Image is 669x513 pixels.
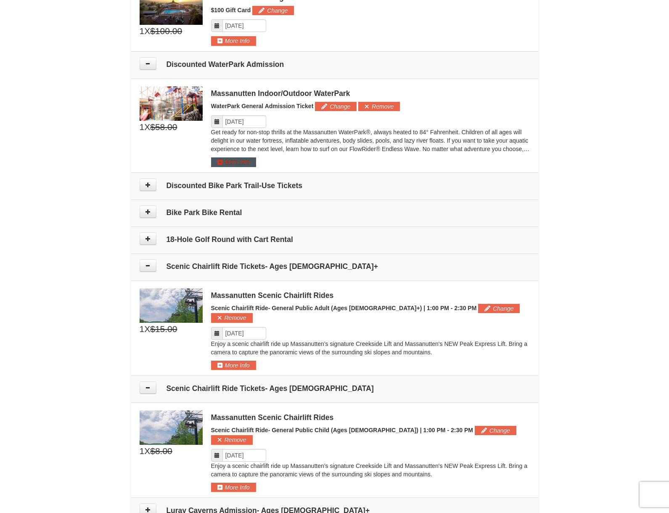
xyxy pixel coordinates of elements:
[211,340,530,356] p: Enjoy a scenic chairlift ride up Massanutten’s signature Creekside Lift and Massanutten's NEW Pea...
[140,288,203,323] img: 24896431-9-664d1467.jpg
[211,462,530,478] p: Enjoy a scenic chairlift ride up Massanutten’s signature Creekside Lift and Massanutten's NEW Pea...
[211,89,530,98] div: Massanutten Indoor/Outdoor WaterPark
[211,36,256,45] button: More Info
[140,121,145,133] span: 1
[211,157,256,167] button: More Info
[140,323,145,335] span: 1
[144,445,150,457] span: X
[144,121,150,133] span: X
[140,60,530,69] h4: Discounted WaterPark Admission
[140,25,145,37] span: 1
[150,121,177,133] span: $58.00
[140,86,203,121] img: 6619917-1403-22d2226d.jpg
[211,291,530,300] div: Massanutten Scenic Chairlift Rides
[315,102,357,111] button: Change
[140,235,530,244] h4: 18-Hole Golf Round with Cart Rental
[140,262,530,271] h4: Scenic Chairlift Ride Tickets- Ages [DEMOGRAPHIC_DATA]+
[211,7,251,13] span: $100 Gift Card
[211,103,314,109] span: WaterPark General Admission Ticket
[140,410,203,445] img: 24896431-9-664d1467.jpg
[211,313,253,322] button: Remove
[211,483,256,492] button: More Info
[211,361,256,370] button: More Info
[211,413,530,422] div: Massanutten Scenic Chairlift Rides
[252,6,294,15] button: Change
[144,25,150,37] span: X
[211,305,477,311] span: Scenic Chairlift Ride- General Public Adult (Ages [DEMOGRAPHIC_DATA]+) | 1:00 PM - 2:30 PM
[358,102,400,111] button: Remove
[140,208,530,217] h4: Bike Park Bike Rental
[478,304,520,313] button: Change
[150,25,182,37] span: $100.00
[150,445,172,457] span: $8.00
[140,181,530,190] h4: Discounted Bike Park Trail-Use Tickets
[144,323,150,335] span: X
[211,427,473,433] span: Scenic Chairlift Ride- General Public Child (Ages [DEMOGRAPHIC_DATA]) | 1:00 PM - 2:30 PM
[150,323,177,335] span: $15.00
[211,128,530,153] p: Get ready for non-stop thrills at the Massanutten WaterPark®, always heated to 84° Fahrenheit. Ch...
[211,435,253,444] button: Remove
[475,426,516,435] button: Change
[140,384,530,393] h4: Scenic Chairlift Ride Tickets- Ages [DEMOGRAPHIC_DATA]
[140,445,145,457] span: 1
